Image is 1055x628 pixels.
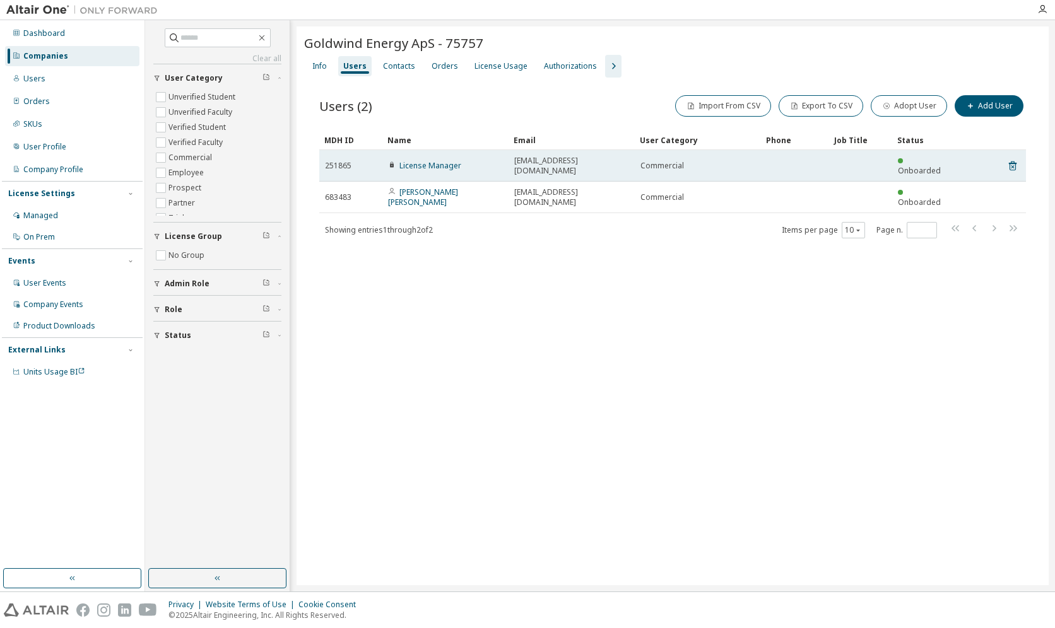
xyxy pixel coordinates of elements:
div: Users [23,74,45,84]
div: User Profile [23,142,66,152]
div: Companies [23,51,68,61]
label: Prospect [168,180,204,195]
div: Managed [23,211,58,221]
button: Export To CSV [779,95,863,117]
span: License Group [165,231,222,241]
span: Onboarded [898,165,941,176]
div: Orders [432,61,458,71]
span: Role [165,305,182,315]
span: Units Usage BI [23,366,85,377]
a: Clear all [153,54,281,64]
span: [EMAIL_ADDRESS][DOMAIN_NAME] [514,156,629,176]
span: Users (2) [319,97,372,115]
div: Info [312,61,327,71]
label: Employee [168,165,206,180]
span: Commercial [640,161,684,171]
img: youtube.svg [139,603,157,617]
div: User Events [23,278,66,288]
button: Role [153,296,281,323]
div: Email [514,130,630,150]
div: Users [343,61,367,71]
div: Events [8,256,35,266]
span: User Category [165,73,223,83]
label: Commercial [168,150,215,165]
img: linkedin.svg [118,603,131,617]
div: User Category [640,130,756,150]
a: License Manager [399,160,461,171]
img: instagram.svg [97,603,110,617]
span: [EMAIL_ADDRESS][DOMAIN_NAME] [514,187,629,207]
div: Dashboard [23,28,65,38]
button: Adopt User [871,95,947,117]
span: Items per page [782,222,865,238]
div: MDH ID [324,130,377,150]
span: Status [165,330,191,340]
span: Clear filter [262,305,270,315]
label: Unverified Student [168,90,238,105]
div: SKUs [23,119,42,129]
div: Status [897,130,950,150]
label: Trial [168,211,187,226]
div: Website Terms of Use [206,600,298,610]
button: 10 [845,225,862,235]
button: Import From CSV [675,95,771,117]
button: Add User [955,95,1023,117]
span: Goldwind Energy ApS - 75757 [304,34,483,52]
a: [PERSON_NAME] [PERSON_NAME] [388,187,458,207]
span: Clear filter [262,330,270,340]
label: Partner [168,195,197,211]
label: No Group [168,248,207,263]
button: License Group [153,223,281,250]
p: © 2025 Altair Engineering, Inc. All Rights Reserved. [168,610,363,620]
div: Product Downloads [23,321,95,331]
span: 683483 [325,192,351,202]
img: facebook.svg [76,603,90,617]
div: License Usage [474,61,527,71]
span: Clear filter [262,73,270,83]
label: Verified Faculty [168,135,225,150]
span: Page n. [876,222,937,238]
div: Orders [23,96,50,107]
div: License Settings [8,189,75,199]
img: altair_logo.svg [4,603,69,617]
div: External Links [8,345,66,355]
div: Company Profile [23,165,83,175]
div: On Prem [23,232,55,242]
span: Commercial [640,192,684,202]
div: Phone [766,130,824,150]
img: Altair One [6,4,164,16]
label: Verified Student [168,120,228,135]
div: Job Title [834,130,887,150]
span: Onboarded [898,197,941,207]
span: Admin Role [165,279,209,289]
button: Status [153,322,281,349]
span: 251865 [325,161,351,171]
span: Showing entries 1 through 2 of 2 [325,224,433,235]
div: Contacts [383,61,415,71]
div: Name [387,130,504,150]
button: Admin Role [153,270,281,298]
div: Company Events [23,299,83,310]
span: Clear filter [262,231,270,241]
div: Cookie Consent [298,600,363,610]
button: User Category [153,64,281,92]
div: Authorizations [544,61,597,71]
div: Privacy [168,600,206,610]
span: Clear filter [262,279,270,289]
label: Unverified Faculty [168,105,235,120]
